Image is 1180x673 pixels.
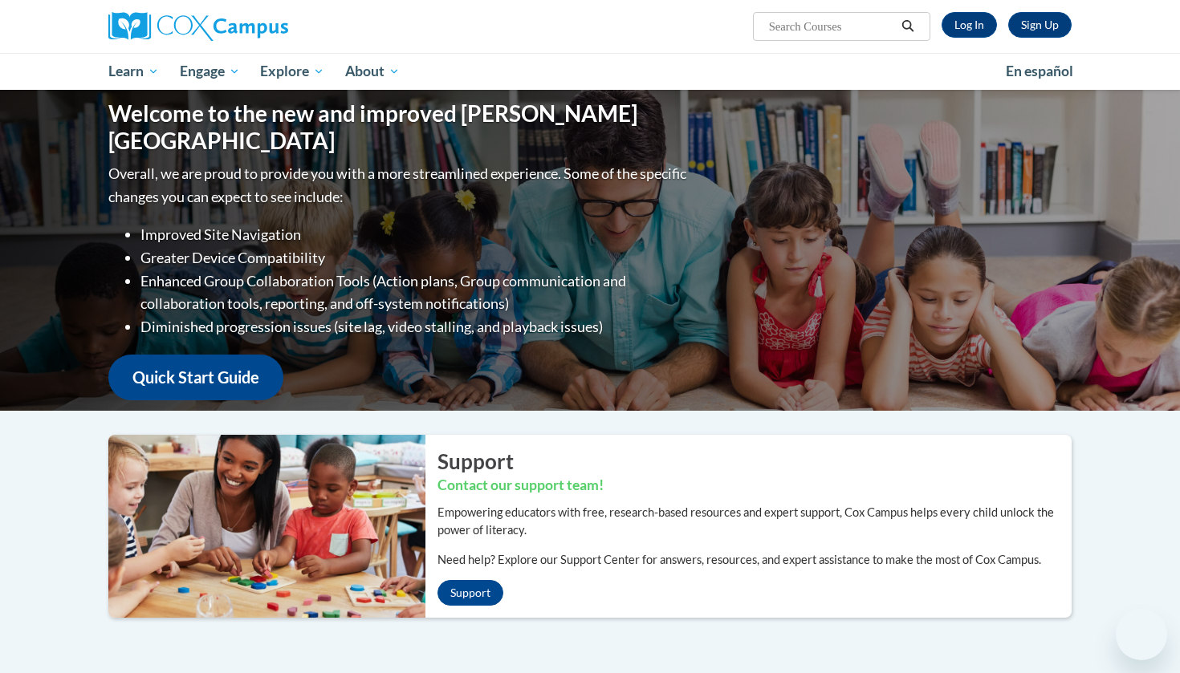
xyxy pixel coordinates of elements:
[437,447,1072,476] h2: Support
[96,435,425,618] img: ...
[437,476,1072,496] h3: Contact our support team!
[108,62,159,81] span: Learn
[108,12,413,41] a: Cox Campus
[108,12,288,41] img: Cox Campus
[140,223,690,246] li: Improved Site Navigation
[1006,63,1073,79] span: En español
[335,53,410,90] a: About
[108,162,690,209] p: Overall, we are proud to provide you with a more streamlined experience. Some of the specific cha...
[140,246,690,270] li: Greater Device Compatibility
[345,62,400,81] span: About
[180,62,240,81] span: Engage
[140,270,690,316] li: Enhanced Group Collaboration Tools (Action plans, Group communication and collaboration tools, re...
[437,580,503,606] a: Support
[108,100,690,154] h1: Welcome to the new and improved [PERSON_NAME][GEOGRAPHIC_DATA]
[1008,12,1072,38] a: Register
[84,53,1096,90] div: Main menu
[437,504,1072,539] p: Empowering educators with free, research-based resources and expert support, Cox Campus helps eve...
[140,315,690,339] li: Diminished progression issues (site lag, video stalling, and playback issues)
[1116,609,1167,660] iframe: Button to launch messaging window
[108,355,283,400] a: Quick Start Guide
[250,53,335,90] a: Explore
[767,17,896,36] input: Search Courses
[896,17,920,36] button: Search
[260,62,324,81] span: Explore
[995,55,1084,88] a: En español
[942,12,997,38] a: Log In
[169,53,250,90] a: Engage
[437,551,1072,569] p: Need help? Explore our Support Center for answers, resources, and expert assistance to make the m...
[98,53,169,90] a: Learn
